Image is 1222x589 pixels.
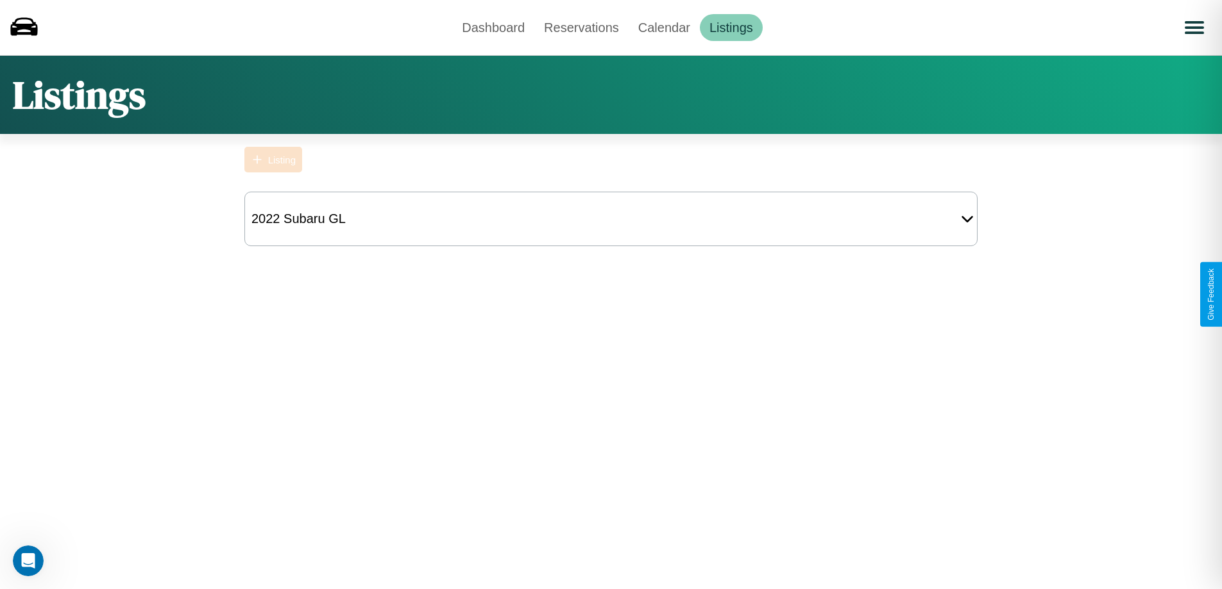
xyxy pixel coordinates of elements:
a: Listings [700,14,763,41]
iframe: Intercom live chat [13,545,44,576]
div: 2022 Subaru GL [245,205,352,233]
button: Listing [244,147,302,172]
a: Dashboard [452,14,534,41]
div: Give Feedback [1207,269,1216,320]
div: Listing [268,154,296,165]
a: Reservations [534,14,629,41]
h1: Listings [13,69,146,121]
button: Open menu [1176,10,1212,46]
a: Calendar [629,14,700,41]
